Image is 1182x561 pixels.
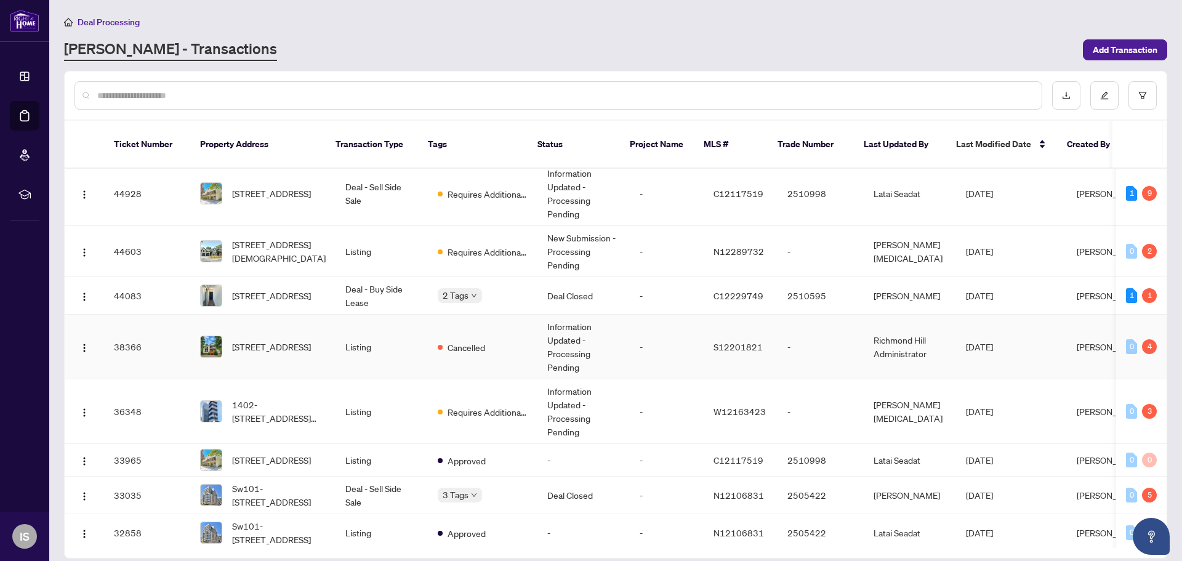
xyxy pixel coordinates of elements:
td: Information Updated - Processing Pending [537,315,630,379]
th: Project Name [620,121,694,169]
th: MLS # [694,121,768,169]
img: thumbnail-img [201,485,222,506]
button: Logo [74,485,94,505]
th: Last Modified Date [946,121,1057,169]
span: Cancelled [448,341,485,354]
span: Requires Additional Docs [448,405,528,419]
td: 32858 [104,514,190,552]
img: thumbnail-img [201,522,222,543]
span: N12106831 [714,527,764,538]
span: W12163423 [714,406,766,417]
img: thumbnail-img [201,285,222,306]
button: Add Transaction [1083,39,1167,60]
div: 5 [1142,488,1157,502]
td: 2510998 [778,444,864,477]
th: Property Address [190,121,326,169]
img: thumbnail-img [201,241,222,262]
td: Deal - Buy Side Lease [336,277,428,315]
div: 0 [1126,339,1137,354]
span: Requires Additional Docs [448,187,528,201]
img: logo [10,9,39,32]
span: Requires Additional Docs [448,245,528,259]
span: [PERSON_NAME] [1077,290,1143,301]
button: Logo [74,402,94,421]
span: Sw101-[STREET_ADDRESS] [232,519,326,546]
span: Last Modified Date [956,137,1031,151]
td: New Submission - Processing Pending [537,226,630,277]
td: - [630,226,704,277]
div: 4 [1142,339,1157,354]
td: 2505422 [778,477,864,514]
span: N12289732 [714,246,764,257]
button: edit [1090,81,1119,110]
td: Information Updated - Processing Pending [537,379,630,444]
th: Transaction Type [326,121,418,169]
img: Logo [79,529,89,539]
td: - [630,161,704,226]
div: 0 [1126,244,1137,259]
td: - [537,444,630,477]
button: Logo [74,286,94,305]
div: 0 [1126,488,1137,502]
button: Open asap [1133,518,1170,555]
img: Logo [79,408,89,418]
a: [PERSON_NAME] - Transactions [64,39,277,61]
div: 1 [1126,288,1137,303]
span: edit [1100,91,1109,100]
td: - [778,379,864,444]
span: down [471,293,477,299]
img: Logo [79,456,89,466]
td: - [630,277,704,315]
span: [PERSON_NAME] [1077,188,1143,199]
td: Listing [336,444,428,477]
span: [PERSON_NAME] [1077,246,1143,257]
td: - [630,514,704,552]
div: 2 [1142,244,1157,259]
span: C12229749 [714,290,763,301]
span: Sw101-[STREET_ADDRESS] [232,482,326,509]
div: 1 [1142,288,1157,303]
div: 0 [1142,453,1157,467]
img: thumbnail-img [201,336,222,357]
span: [STREET_ADDRESS] [232,340,311,353]
button: Logo [74,184,94,203]
span: N12106831 [714,490,764,501]
td: Listing [336,315,428,379]
button: filter [1128,81,1157,110]
div: 0 [1126,525,1137,540]
td: Latai Seadat [864,514,956,552]
td: [PERSON_NAME] [864,477,956,514]
span: [DATE] [966,290,993,301]
span: download [1062,91,1071,100]
td: [PERSON_NAME][MEDICAL_DATA] [864,379,956,444]
span: filter [1138,91,1147,100]
span: S12201821 [714,341,763,352]
td: - [630,444,704,477]
img: thumbnail-img [201,450,222,470]
td: 44928 [104,161,190,226]
td: - [630,315,704,379]
td: Deal - Sell Side Sale [336,161,428,226]
td: 2510998 [778,161,864,226]
td: 44083 [104,277,190,315]
td: 33035 [104,477,190,514]
td: 44603 [104,226,190,277]
td: Latai Seadat [864,161,956,226]
span: [PERSON_NAME] [1077,341,1143,352]
span: [STREET_ADDRESS] [232,187,311,200]
span: [STREET_ADDRESS] [232,453,311,467]
button: Logo [74,450,94,470]
td: Deal - Sell Side Sale [336,477,428,514]
span: [DATE] [966,490,993,501]
span: [DATE] [966,454,993,466]
span: [STREET_ADDRESS][DEMOGRAPHIC_DATA] [232,238,326,265]
td: Information Updated - Processing Pending [537,161,630,226]
button: download [1052,81,1080,110]
th: Ticket Number [104,121,190,169]
div: 0 [1126,453,1137,467]
span: [DATE] [966,406,993,417]
span: IS [20,528,30,545]
td: - [630,379,704,444]
td: Latai Seadat [864,444,956,477]
span: [STREET_ADDRESS] [232,289,311,302]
